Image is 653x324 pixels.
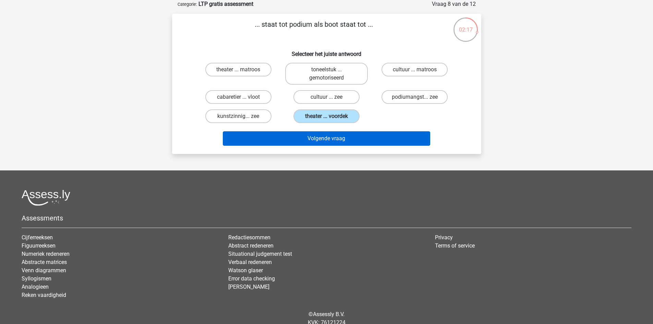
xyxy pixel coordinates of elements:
[223,131,430,146] button: Volgende vraag
[293,109,360,123] label: theater ... voordek
[22,251,70,257] a: Numeriek redeneren
[228,259,272,265] a: Verbaal redeneren
[22,267,66,274] a: Venn diagrammen
[382,90,448,104] label: podiumangst... zee
[22,190,70,206] img: Assessly logo
[228,284,269,290] a: [PERSON_NAME]
[228,242,274,249] a: Abstract redeneren
[228,234,270,241] a: Redactiesommen
[22,284,49,290] a: Analogieen
[293,90,360,104] label: cultuur ... zee
[22,214,631,222] h5: Assessments
[313,311,344,317] a: Assessly B.V.
[183,45,470,57] h6: Selecteer het juiste antwoord
[205,90,271,104] label: cabaretier ... vloot
[22,242,56,249] a: Figuurreeksen
[205,63,271,76] label: theater ... matroos
[183,19,445,40] p: ... staat tot podium als boot staat tot ...
[453,17,479,34] div: 02:17
[22,275,51,282] a: Syllogismen
[178,2,197,7] small: Categorie:
[22,292,66,298] a: Reken vaardigheid
[382,63,448,76] label: cultuur ... matroos
[435,234,453,241] a: Privacy
[22,259,67,265] a: Abstracte matrices
[228,251,292,257] a: Situational judgement test
[205,109,271,123] label: kunstzinnig... zee
[22,234,53,241] a: Cijferreeksen
[435,242,475,249] a: Terms of service
[285,63,368,85] label: toneelstuk ... gemotoriseerd
[228,267,263,274] a: Watson glaser
[228,275,275,282] a: Error data checking
[198,1,253,7] strong: LTP gratis assessment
